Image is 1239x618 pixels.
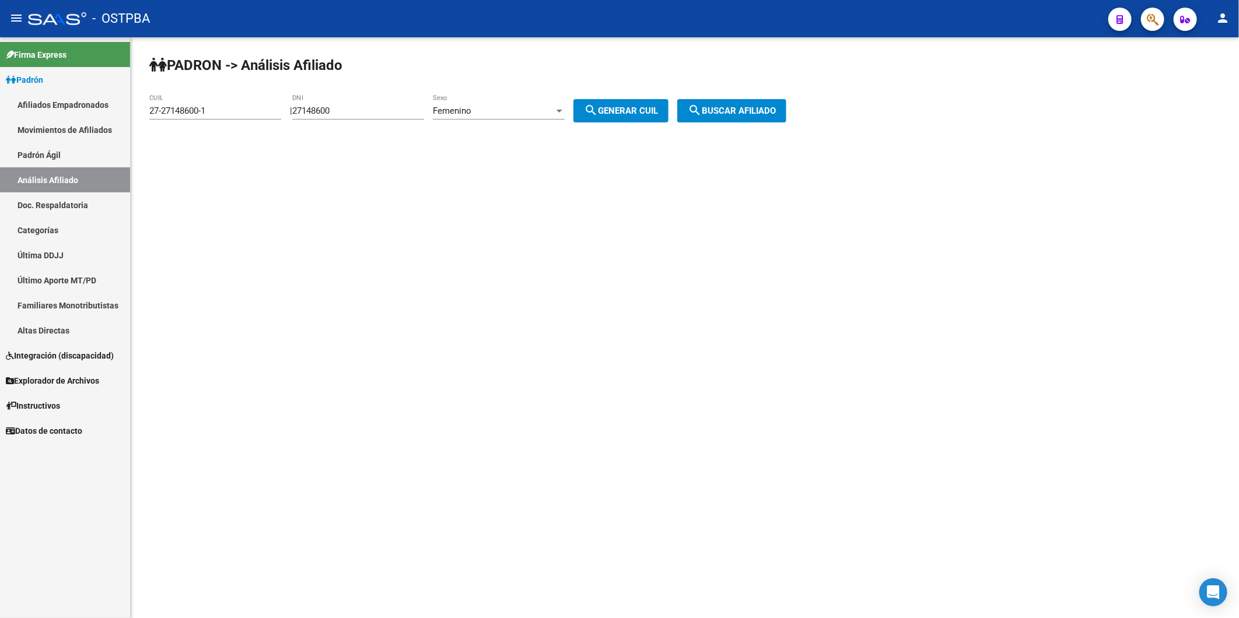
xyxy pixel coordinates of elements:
button: Generar CUIL [573,99,668,122]
div: Open Intercom Messenger [1199,578,1227,606]
span: Padrón [6,73,43,86]
mat-icon: person [1216,11,1230,25]
button: Buscar afiliado [677,99,786,122]
mat-icon: search [688,103,702,117]
strong: PADRON -> Análisis Afiliado [149,57,342,73]
mat-icon: search [584,103,598,117]
div: | [290,106,677,116]
span: Datos de contacto [6,424,82,437]
span: - OSTPBA [92,6,150,31]
span: Buscar afiliado [688,106,776,116]
mat-icon: menu [9,11,23,25]
span: Integración (discapacidad) [6,349,114,362]
span: Femenino [433,106,471,116]
span: Firma Express [6,48,66,61]
span: Generar CUIL [584,106,658,116]
span: Instructivos [6,399,60,412]
span: Explorador de Archivos [6,374,99,387]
